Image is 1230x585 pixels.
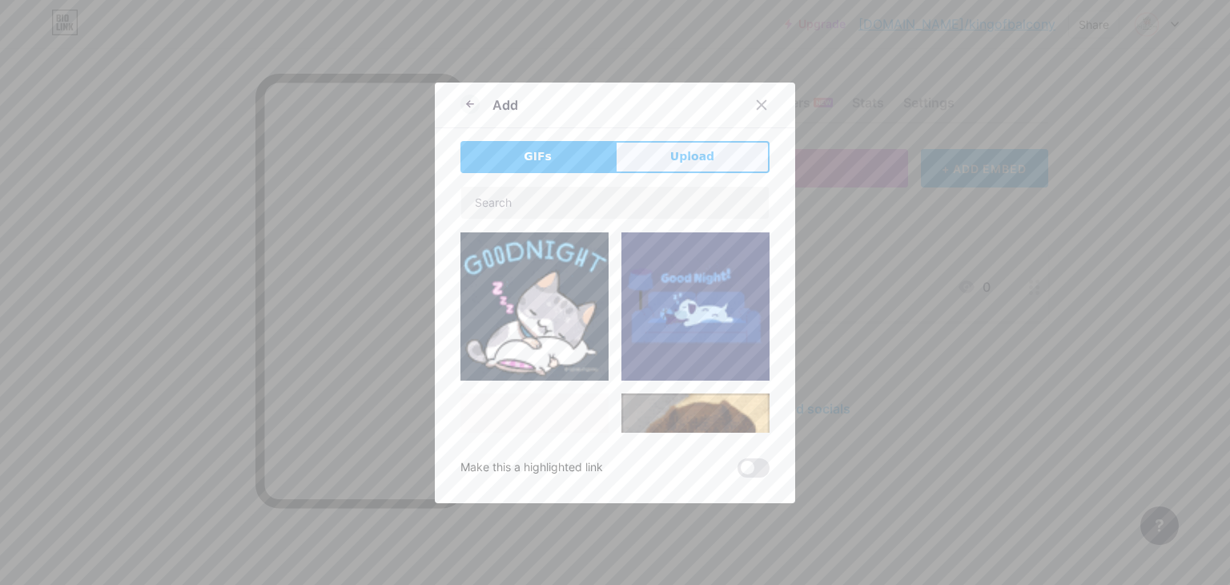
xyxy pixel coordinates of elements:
[461,187,769,219] input: Search
[615,141,770,173] button: Upload
[460,232,609,381] img: Gihpy
[621,393,770,570] img: Gihpy
[460,393,609,542] img: Gihpy
[670,148,714,165] span: Upload
[621,232,770,381] img: Gihpy
[460,458,603,478] div: Make this a highlighted link
[460,141,615,173] button: GIFs
[524,148,552,165] span: GIFs
[492,95,518,115] div: Add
